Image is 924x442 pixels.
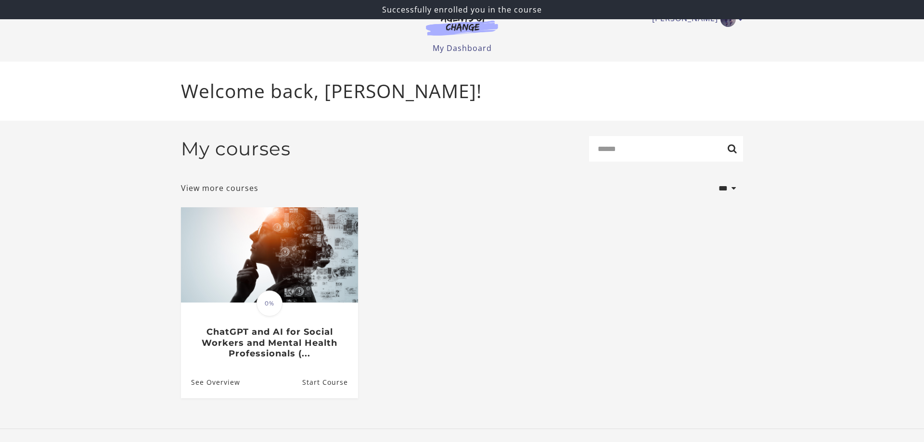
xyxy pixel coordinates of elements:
img: Agents of Change Logo [416,13,508,36]
a: ChatGPT and AI for Social Workers and Mental Health Professionals (...: See Overview [181,366,240,398]
a: View more courses [181,182,258,194]
h2: My courses [181,138,291,160]
a: ChatGPT and AI for Social Workers and Mental Health Professionals (...: Resume Course [302,366,358,398]
a: Toggle menu [652,12,738,27]
p: Successfully enrolled you in the course [4,4,920,15]
p: Welcome back, [PERSON_NAME]! [181,77,743,105]
h3: ChatGPT and AI for Social Workers and Mental Health Professionals (... [191,327,347,359]
a: My Dashboard [433,43,492,53]
span: 0% [257,290,282,316]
